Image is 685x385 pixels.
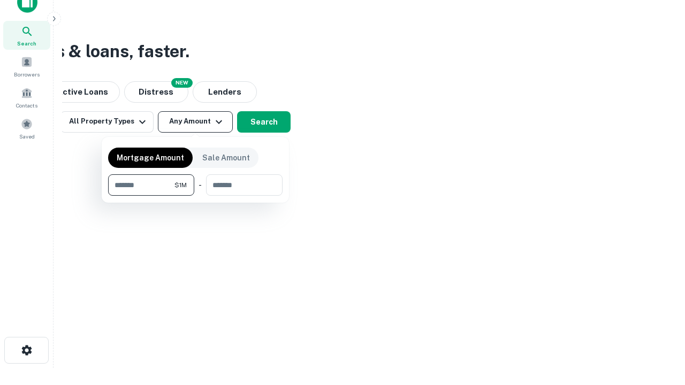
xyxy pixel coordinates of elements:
[199,174,202,196] div: -
[117,152,184,164] p: Mortgage Amount
[202,152,250,164] p: Sale Amount
[631,299,685,351] iframe: Chat Widget
[174,180,187,190] span: $1M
